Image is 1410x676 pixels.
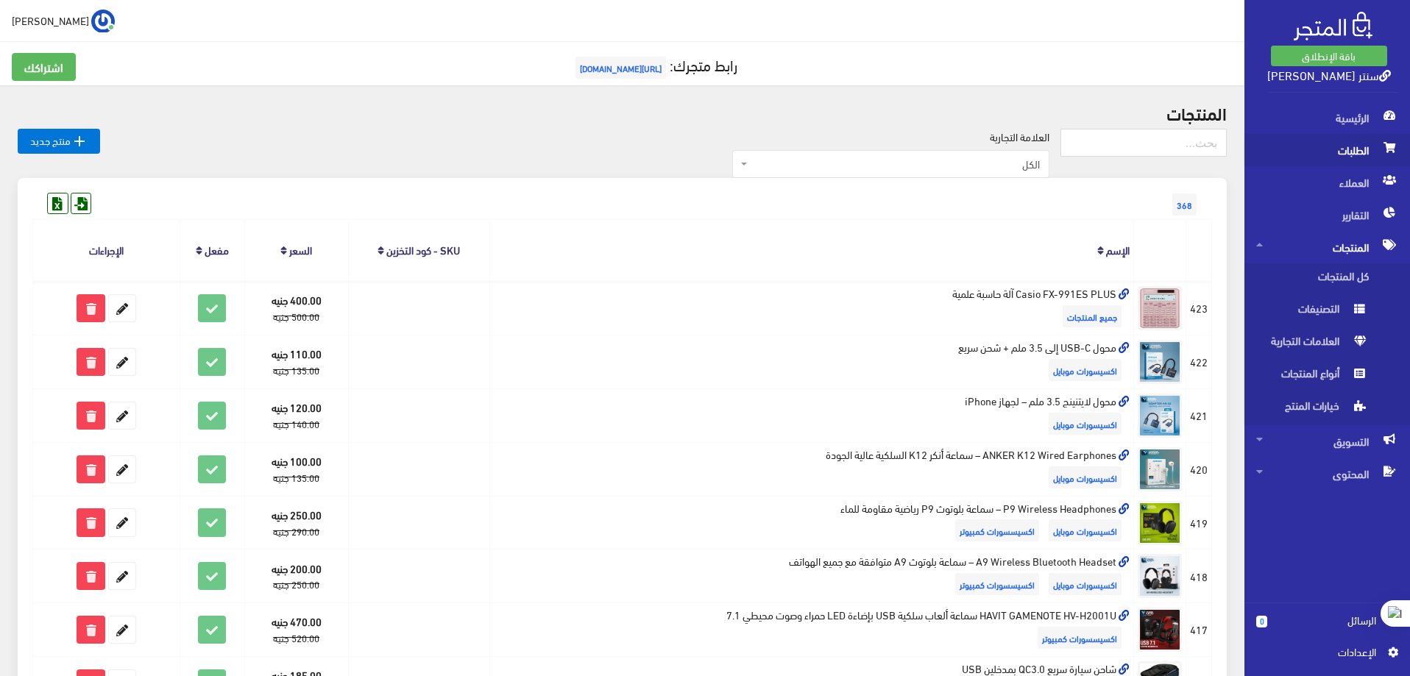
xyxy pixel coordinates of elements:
[490,335,1134,389] td: محول USB-C إلى 3.5 ملم + شحن سريع
[244,335,348,389] td: 110.00 جنيه
[1256,134,1398,166] span: الطلبات
[71,132,88,150] i: 
[1172,193,1197,216] span: 368
[289,239,312,260] a: السعر
[244,603,348,657] td: 470.00 جنيه
[732,150,1049,178] span: الكل
[1256,231,1398,263] span: المنتجات
[490,496,1134,549] td: P9 Wireless Headphones – سماعة بلوتوث P9 رياضية مقاومة للماء
[490,549,1134,603] td: A9 Wireless Bluetooth Headset – سماعة بلوتوث A9 متوافقة مع جميع الهواتف
[1256,102,1398,134] span: الرئيسية
[1244,231,1410,263] a: المنتجات
[1049,359,1122,381] span: اكسيسورات موبايل
[990,129,1049,145] label: العلامة التجارية
[244,496,348,549] td: 250.00 جنيه
[1256,296,1368,328] span: التصنيفات
[12,9,115,32] a: ... [PERSON_NAME]
[1256,263,1368,296] span: كل المنتجات
[1256,616,1267,627] span: 0
[1106,239,1130,260] a: الإسم
[1138,608,1182,652] img: havit-gamenote-hv-h2001u-smaaa-alaaab-slky-usb-badaaa-led-hmraaa-osot-mhyty-71.png
[205,239,229,260] a: مفعل
[1049,519,1122,541] span: اكسيسورات موبايل
[1244,263,1410,296] a: كل المنتجات
[1186,496,1212,549] td: 419
[1256,328,1368,360] span: العلامات التجارية
[1038,627,1122,649] span: اكسيسسورات كمبيوتر
[1244,199,1410,231] a: التقارير
[1186,388,1212,442] td: 421
[1294,12,1372,40] img: .
[1138,501,1182,545] img: p9-wireless-headphones-smaaa-blototh-p9-ryady-mkaom-llmaaa.png
[273,361,319,379] strike: 135.00 جنيه
[1256,393,1368,425] span: خيارات المنتج
[1244,134,1410,166] a: الطلبات
[1138,340,1182,384] img: mhol-master-cables-2-fy-1-usb-c-al-35-mlm-shhn-sryaa.png
[1256,360,1368,393] span: أنواع المنتجات
[1268,644,1375,660] span: اﻹعدادات
[1138,394,1182,438] img: mhol-laytnyng-35-mlm-lghaz-iphone.png
[1186,549,1212,603] td: 418
[1256,199,1398,231] span: التقارير
[1244,328,1410,360] a: العلامات التجارية
[1244,102,1410,134] a: الرئيسية
[1267,64,1391,85] a: سنتر [PERSON_NAME]
[1256,644,1398,667] a: اﻹعدادات
[273,469,319,486] strike: 135.00 جنيه
[1063,305,1122,327] span: جميع المنتجات
[1244,360,1410,393] a: أنواع المنتجات
[244,281,348,335] td: 400.00 جنيه
[1244,166,1410,199] a: العملاء
[751,157,1040,171] span: الكل
[273,629,319,647] strike: 520.00 جنيه
[33,220,180,281] th: الإجراءات
[1049,573,1122,595] span: اكسيسورات موبايل
[273,575,319,593] strike: 250.00 جنيه
[12,53,76,81] a: اشتراكك
[955,573,1039,595] span: اكسيسسورات كمبيوتر
[490,281,1134,335] td: Casio FX-991ES PLUS آلة حاسبة علمية
[490,603,1134,657] td: HAVIT GAMENOTE HV-H2001U سماعة ألعاب سلكية USB بإضاءة LED حمراء وصوت محيطي 7.1
[1256,166,1398,199] span: العملاء
[490,388,1134,442] td: محول لايتنينج 3.5 ملم – لجهاز iPhone
[1186,281,1212,335] td: 423
[575,57,666,79] span: [URL][DOMAIN_NAME]
[273,522,319,540] strike: 290.00 جنيه
[1244,296,1410,328] a: التصنيفات
[273,307,319,325] strike: 500.00 جنيه
[1244,458,1410,490] a: المحتوى
[12,11,89,29] span: [PERSON_NAME]
[1049,466,1122,488] span: اكسيسورات موبايل
[1186,603,1212,657] td: 417
[18,103,1227,122] h2: المنتجات
[955,519,1039,541] span: اكسيسسورات كمبيوتر
[1138,447,1182,491] img: anker-k12-wired-earphones-smaaa-ankr-k12-alslky-aaaly-algod.png
[1256,458,1398,490] span: المحتوى
[1138,554,1182,598] img: a9-wireless-bluetooth-headset-smaaa-blototh-a9-mtoafk-maa-gmyaa-alhoatf.png
[244,388,348,442] td: 120.00 جنيه
[91,10,115,33] img: ...
[1256,612,1398,644] a: 0 الرسائل
[1279,612,1376,628] span: الرسائل
[244,549,348,603] td: 200.00 جنيه
[273,415,319,433] strike: 140.00 جنيه
[1049,413,1122,435] span: اكسيسورات موبايل
[572,51,737,78] a: رابط متجرك:[URL][DOMAIN_NAME]
[1138,286,1182,330] img: casio-fx-991es-plus-al-hasb-aalmy.jpg
[1244,393,1410,425] a: خيارات المنتج
[1186,442,1212,496] td: 420
[1271,46,1387,66] a: باقة الإنطلاق
[386,239,460,260] a: SKU - كود التخزين
[1060,129,1227,157] input: بحث...
[1256,425,1398,458] span: التسويق
[490,442,1134,496] td: ANKER K12 Wired Earphones – سماعة أنكر K12 السلكية عالية الجودة
[1186,335,1212,389] td: 422
[244,442,348,496] td: 100.00 جنيه
[18,129,100,154] a: منتج جديد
